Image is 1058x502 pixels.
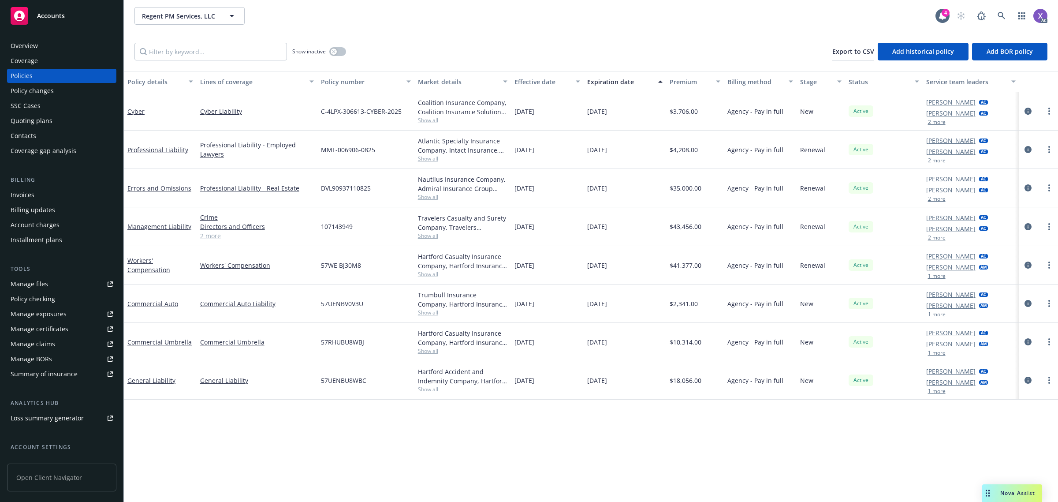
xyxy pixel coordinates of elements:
span: $18,056.00 [670,376,701,385]
img: photo [1033,9,1047,23]
span: Agency - Pay in full [727,337,783,347]
button: 1 more [928,273,946,279]
button: Service team leaders [923,71,1020,92]
div: Billing method [727,77,783,86]
div: Stage [800,77,832,86]
a: Manage certificates [7,322,116,336]
span: [DATE] [514,261,534,270]
a: Service team [7,455,116,469]
a: Policy changes [7,84,116,98]
span: $10,314.00 [670,337,701,347]
button: 2 more [928,196,946,202]
div: Manage claims [11,337,55,351]
span: Show all [418,386,508,393]
span: Add BOR policy [987,47,1033,56]
a: Search [993,7,1010,25]
span: [DATE] [514,299,534,308]
div: Nautilus Insurance Company, Admiral Insurance Group ([PERSON_NAME] Corporation), CRC Group [418,175,508,193]
a: circleInformation [1023,298,1033,309]
a: [PERSON_NAME] [926,136,976,145]
a: Professional Liability - Employed Lawyers [200,140,314,159]
button: Export to CSV [832,43,874,60]
a: Manage claims [7,337,116,351]
span: Show all [418,309,508,316]
span: DVL90937110825 [321,184,371,193]
a: General Liability [200,376,314,385]
a: [PERSON_NAME] [926,185,976,195]
div: Market details [418,77,498,86]
button: Premium [666,71,724,92]
a: Switch app [1013,7,1031,25]
span: [DATE] [587,222,607,231]
a: more [1044,183,1054,193]
a: Policy checking [7,292,116,306]
span: 57UENBV0V3U [321,299,363,308]
div: Policy number [321,77,401,86]
a: more [1044,260,1054,270]
a: [PERSON_NAME] [926,328,976,337]
a: [PERSON_NAME] [926,147,976,156]
div: Travelers Casualty and Surety Company, Travelers Insurance, CRC Group [418,214,508,232]
div: Billing [7,176,116,184]
span: New [800,299,813,308]
span: Agency - Pay in full [727,299,783,308]
span: Regent PM Services, LLC [142,11,218,21]
div: Billing updates [11,203,55,217]
a: SSC Cases [7,99,116,113]
div: Service team [11,455,48,469]
button: Nova Assist [982,484,1042,502]
div: Invoices [11,188,34,202]
a: Manage exposures [7,307,116,321]
a: Policies [7,69,116,83]
span: Active [852,300,870,307]
div: Tools [7,265,116,273]
a: [PERSON_NAME] [926,213,976,222]
span: [DATE] [587,261,607,270]
span: MML-006906-0825 [321,145,375,154]
span: New [800,337,813,347]
div: Coalition Insurance Company, Coalition Insurance Solutions (Carrier), CRC Group [418,98,508,116]
button: Status [845,71,923,92]
button: 2 more [928,158,946,163]
div: Lines of coverage [200,77,304,86]
span: New [800,376,813,385]
a: circleInformation [1023,375,1033,386]
a: Coverage [7,54,116,68]
span: Active [852,261,870,269]
div: Analytics hub [7,399,116,408]
span: [DATE] [587,107,607,116]
a: Start snowing [952,7,970,25]
a: Crime [200,213,314,222]
a: Summary of insurance [7,367,116,381]
div: Coverage [11,54,38,68]
button: 2 more [928,120,946,125]
a: Billing updates [7,203,116,217]
span: Active [852,107,870,115]
div: Coverage gap analysis [11,144,76,158]
span: $2,341.00 [670,299,698,308]
button: Policy details [124,71,197,92]
div: 4 [942,9,950,17]
a: [PERSON_NAME] [926,251,976,261]
a: circleInformation [1023,106,1033,116]
span: Show all [418,347,508,355]
a: General Liability [127,376,175,385]
a: Quoting plans [7,114,116,128]
span: 57UENBU8WBC [321,376,366,385]
span: 107143949 [321,222,353,231]
div: Quoting plans [11,114,52,128]
span: 57RHUBU8WBJ [321,337,364,347]
a: Commercial Auto [127,300,178,308]
a: [PERSON_NAME] [926,224,976,233]
span: Agency - Pay in full [727,184,783,193]
span: Show inactive [292,48,326,55]
div: Trumbull Insurance Company, Hartford Insurance Group [418,290,508,309]
button: Market details [414,71,511,92]
span: Agency - Pay in full [727,376,783,385]
a: [PERSON_NAME] [926,97,976,107]
div: Manage BORs [11,352,52,366]
span: Renewal [800,184,825,193]
a: Overview [7,39,116,53]
a: more [1044,106,1054,116]
a: more [1044,144,1054,155]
